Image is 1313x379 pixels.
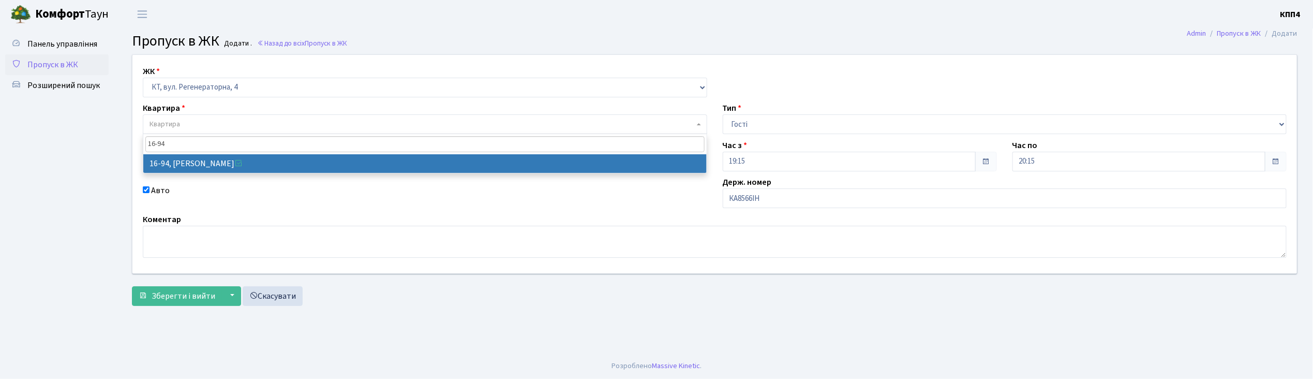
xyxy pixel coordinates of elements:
[143,213,181,226] label: Коментар
[132,31,219,51] span: Пропуск в ЖК
[1261,28,1297,39] li: Додати
[10,4,31,25] img: logo.png
[611,360,702,372] div: Розроблено .
[143,65,160,78] label: ЖК
[143,154,707,173] li: 16-94, [PERSON_NAME]
[5,34,109,54] a: Панель управління
[132,286,222,306] button: Зберегти і вийти
[1280,9,1301,20] b: КПП4
[1172,23,1313,45] nav: breadcrumb
[652,360,700,371] a: Massive Kinetic
[151,184,170,197] label: Авто
[35,6,85,22] b: Комфорт
[222,39,252,48] small: Додати .
[150,119,180,129] span: Квартира
[1012,139,1038,152] label: Час по
[129,6,155,23] button: Переключити навігацію
[35,6,109,23] span: Таун
[27,59,78,70] span: Пропуск в ЖК
[257,38,347,48] a: Назад до всіхПропуск в ЖК
[27,38,97,50] span: Панель управління
[723,139,748,152] label: Час з
[5,75,109,96] a: Розширений пошук
[27,80,100,91] span: Розширений пошук
[243,286,303,306] a: Скасувати
[1280,8,1301,21] a: КПП4
[305,38,347,48] span: Пропуск в ЖК
[5,54,109,75] a: Пропуск в ЖК
[723,176,772,188] label: Держ. номер
[1187,28,1206,39] a: Admin
[723,102,742,114] label: Тип
[723,188,1287,208] input: АА1234АА
[152,290,215,302] span: Зберегти і вийти
[1217,28,1261,39] a: Пропуск в ЖК
[143,102,185,114] label: Квартира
